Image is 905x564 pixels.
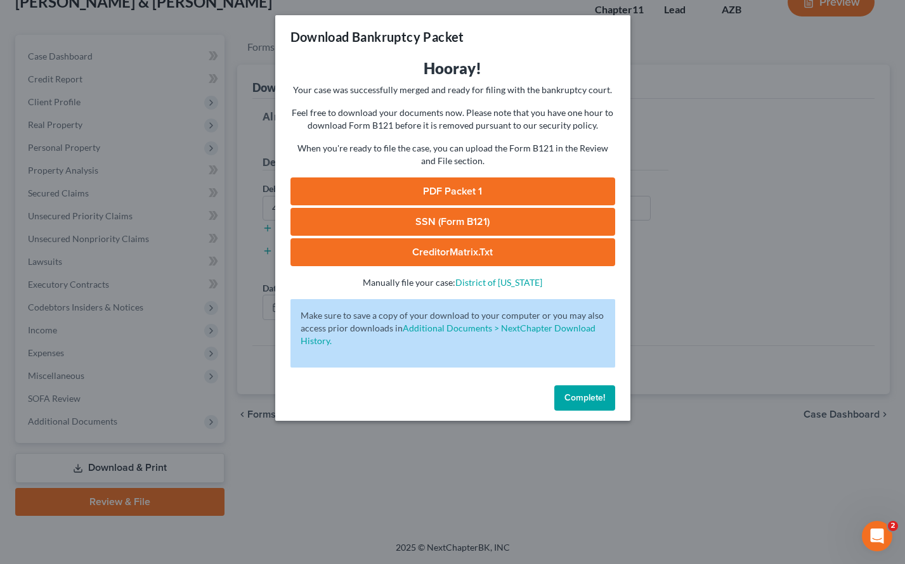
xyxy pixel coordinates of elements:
h3: Download Bankruptcy Packet [290,28,464,46]
button: Complete! [554,385,615,411]
a: CreditorMatrix.txt [290,238,615,266]
p: Manually file your case: [290,276,615,289]
p: Make sure to save a copy of your download to your computer or you may also access prior downloads in [301,309,605,347]
span: 2 [888,521,898,531]
a: SSN (Form B121) [290,208,615,236]
a: PDF Packet 1 [290,177,615,205]
a: Additional Documents > NextChapter Download History. [301,323,596,346]
h3: Hooray! [290,58,615,79]
p: Feel free to download your documents now. Please note that you have one hour to download Form B12... [290,106,615,132]
p: Your case was successfully merged and ready for filing with the bankruptcy court. [290,84,615,96]
a: District of [US_STATE] [455,277,542,288]
span: Complete! [564,392,605,403]
iframe: Intercom live chat [862,521,892,551]
p: When you're ready to file the case, you can upload the Form B121 in the Review and File section. [290,142,615,167]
